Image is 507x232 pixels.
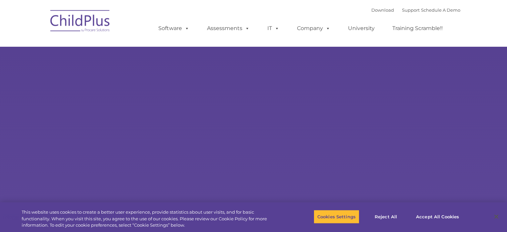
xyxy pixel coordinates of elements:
[421,7,460,13] a: Schedule A Demo
[314,210,359,224] button: Cookies Settings
[371,7,394,13] a: Download
[261,22,286,35] a: IT
[341,22,381,35] a: University
[412,210,463,224] button: Accept All Cookies
[152,22,196,35] a: Software
[386,22,449,35] a: Training Scramble!!
[365,210,407,224] button: Reject All
[22,209,279,229] div: This website uses cookies to create a better user experience, provide statistics about user visit...
[402,7,420,13] a: Support
[47,5,114,39] img: ChildPlus by Procare Solutions
[489,209,504,224] button: Close
[371,7,460,13] font: |
[290,22,337,35] a: Company
[200,22,256,35] a: Assessments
